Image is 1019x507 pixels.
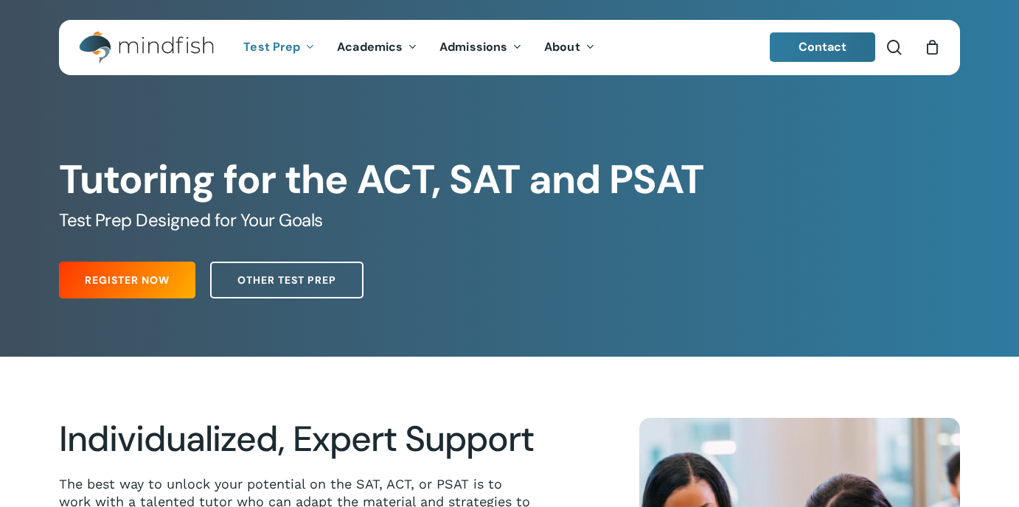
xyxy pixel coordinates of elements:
span: About [544,39,580,55]
a: About [533,41,606,54]
span: Register Now [85,273,170,287]
a: Admissions [428,41,533,54]
h1: Tutoring for the ACT, SAT and PSAT [59,156,960,203]
h5: Test Prep Designed for Your Goals [59,209,960,232]
h2: Individualized, Expert Support [59,418,538,461]
span: Academics [337,39,403,55]
a: Other Test Prep [210,262,364,298]
span: Contact [799,39,847,55]
span: Test Prep [243,39,300,55]
span: Other Test Prep [237,273,336,287]
nav: Main Menu [232,20,605,75]
a: Contact [770,32,876,62]
a: Test Prep [232,41,326,54]
a: Academics [326,41,428,54]
a: Register Now [59,262,195,298]
span: Admissions [439,39,507,55]
header: Main Menu [59,20,960,75]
